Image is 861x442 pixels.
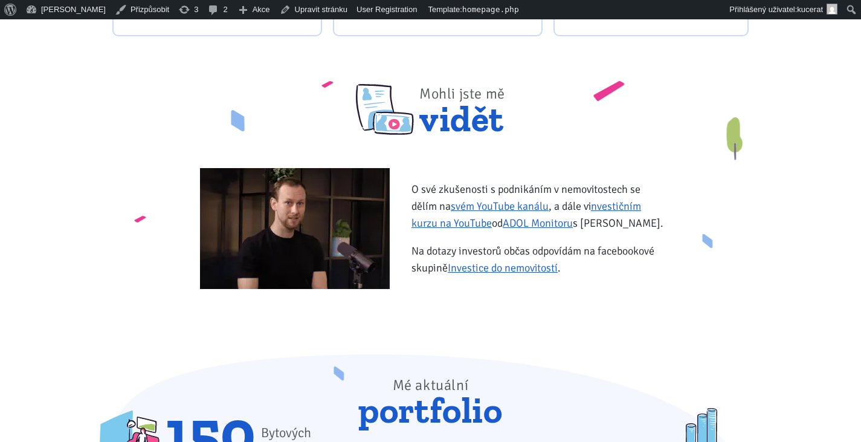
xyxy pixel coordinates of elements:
span: kucerat [797,5,823,14]
span: vidět [419,70,505,135]
p: Na dotazy investorů občas odpovídám na facebookové skupině . [411,242,667,276]
span: Mé aktuální [393,376,469,394]
a: Investice do nemovitostí [448,261,558,275]
span: Mohli jste mě [419,85,505,103]
span: portfolio [358,361,502,426]
p: O své zkušenosti s podnikáním v nemovitostech se dělím na , a dále v od s [PERSON_NAME]. [411,181,667,232]
a: ADOL Monitoru [503,216,573,230]
span: homepage.php [462,5,519,14]
a: svém YouTube kanálu [451,200,549,213]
